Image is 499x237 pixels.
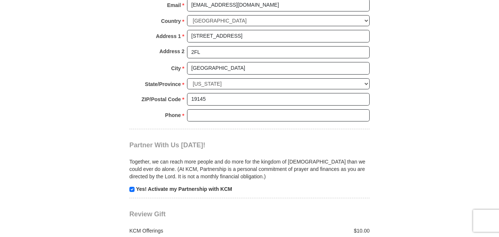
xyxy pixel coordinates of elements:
[126,227,250,234] div: KCM Offerings
[159,46,184,56] strong: Address 2
[156,31,181,41] strong: Address 1
[129,141,206,149] span: Partner With Us [DATE]!
[129,158,370,180] p: Together, we can reach more people and do more for the kingdom of [DEMOGRAPHIC_DATA] than we coul...
[249,227,374,234] div: $10.00
[136,186,232,192] strong: Yes! Activate my Partnership with KCM
[161,16,181,26] strong: Country
[171,63,181,73] strong: City
[145,79,181,89] strong: State/Province
[142,94,181,104] strong: ZIP/Postal Code
[129,210,166,218] span: Review Gift
[165,110,181,120] strong: Phone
